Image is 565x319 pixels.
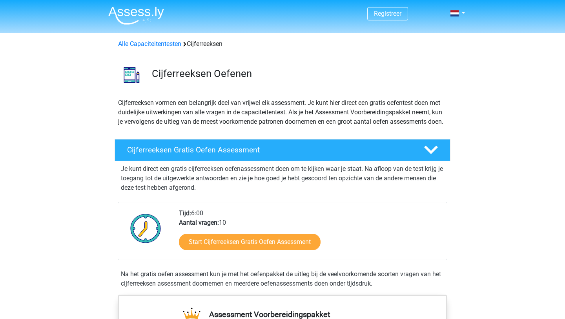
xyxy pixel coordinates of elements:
div: Na het gratis oefen assessment kun je met het oefenpakket de uitleg bij de veelvoorkomende soorte... [118,269,447,288]
a: Cijferreeksen Gratis Oefen Assessment [111,139,454,161]
b: Aantal vragen: [179,219,219,226]
p: Je kunt direct een gratis cijferreeksen oefenassessment doen om te kijken waar je staat. Na afloo... [121,164,444,192]
div: Cijferreeksen [115,39,450,49]
a: Start Cijferreeksen Gratis Oefen Assessment [179,234,321,250]
h3: Cijferreeksen Oefenen [152,68,444,80]
img: cijferreeksen [115,58,148,92]
b: Tijd: [179,209,191,217]
p: Cijferreeksen vormen een belangrijk deel van vrijwel elk assessment. Je kunt hier direct een grat... [118,98,447,126]
img: Assessly [108,6,164,25]
a: Alle Capaciteitentesten [118,40,181,48]
a: Registreer [374,10,401,17]
div: 6:00 10 [173,209,447,260]
h4: Cijferreeksen Gratis Oefen Assessment [127,145,411,154]
img: Klok [126,209,166,248]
